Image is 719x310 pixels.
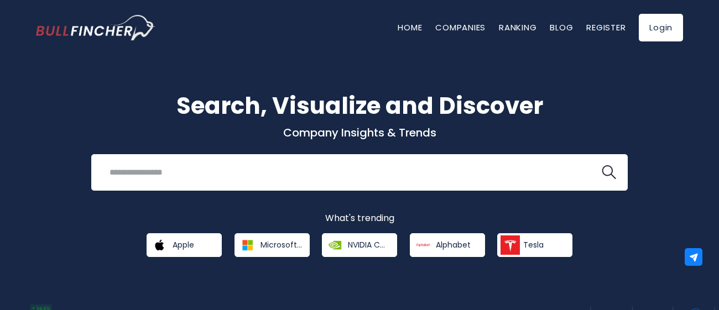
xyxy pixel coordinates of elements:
[497,233,572,257] a: Tesla
[36,213,683,224] p: What's trending
[523,240,544,250] span: Tesla
[499,22,536,33] a: Ranking
[36,88,683,123] h1: Search, Visualize and Discover
[602,165,616,180] img: search icon
[586,22,626,33] a: Register
[36,15,155,40] a: Go to homepage
[36,125,683,140] p: Company Insights & Trends
[235,233,310,257] a: Microsoft Corporation
[260,240,302,250] span: Microsoft Corporation
[436,240,471,250] span: Alphabet
[173,240,194,250] span: Apple
[348,240,389,250] span: NVIDIA Corporation
[322,233,397,257] a: NVIDIA Corporation
[639,14,683,41] a: Login
[410,233,485,257] a: Alphabet
[435,22,486,33] a: Companies
[550,22,573,33] a: Blog
[147,233,222,257] a: Apple
[398,22,422,33] a: Home
[36,15,155,40] img: Bullfincher logo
